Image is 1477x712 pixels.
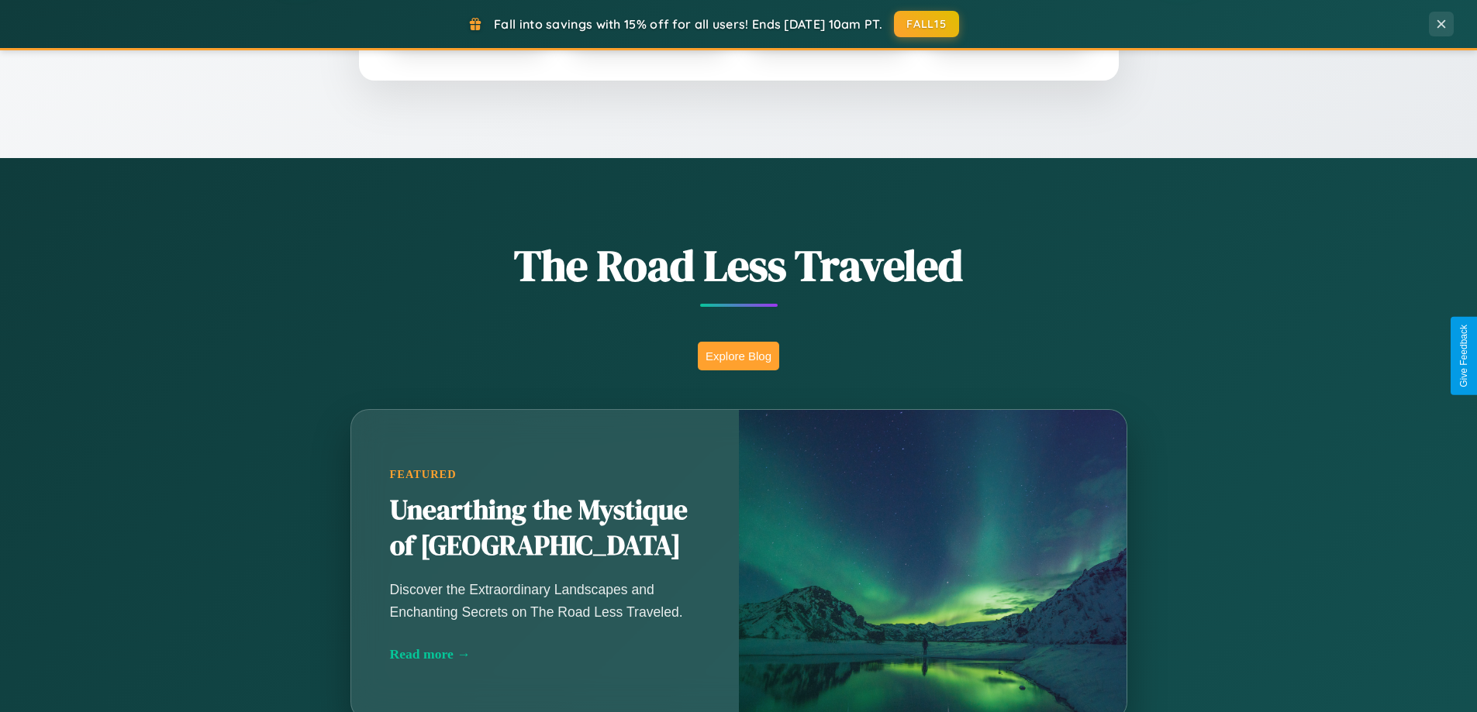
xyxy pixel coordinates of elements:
button: FALL15 [894,11,959,37]
h1: The Road Less Traveled [274,236,1204,295]
div: Give Feedback [1458,325,1469,387]
p: Discover the Extraordinary Landscapes and Enchanting Secrets on The Road Less Traveled. [390,579,700,622]
div: Featured [390,468,700,481]
span: Fall into savings with 15% off for all users! Ends [DATE] 10am PT. [494,16,882,32]
button: Explore Blog [698,342,779,370]
h2: Unearthing the Mystique of [GEOGRAPHIC_DATA] [390,493,700,564]
div: Read more → [390,646,700,662]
